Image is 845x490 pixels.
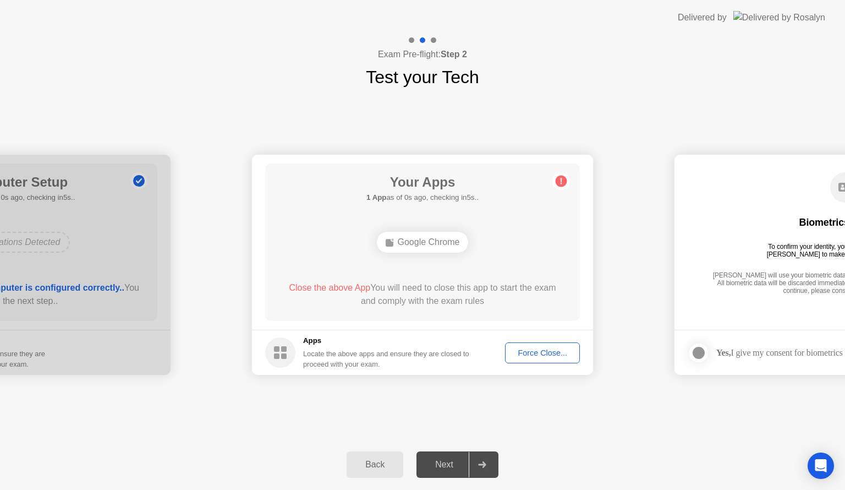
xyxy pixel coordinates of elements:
[366,192,479,203] h5: as of 0s ago, checking in5s..
[441,50,467,59] b: Step 2
[733,11,825,24] img: Delivered by Rosalyn
[678,11,727,24] div: Delivered by
[303,335,470,346] h5: Apps
[366,193,386,202] b: 1 App
[303,349,470,369] div: Locate the above apps and ensure they are closed to proceed with your exam.
[505,342,580,363] button: Force Close...
[420,460,469,470] div: Next
[281,281,564,308] div: You will need to close this app to start the exam and comply with the exam rules
[716,348,731,357] strong: Yes,
[509,349,576,357] div: Force Close...
[366,172,479,192] h1: Your Apps
[347,451,403,478] button: Back
[416,451,498,478] button: Next
[377,232,469,253] div: Google Chrome
[378,48,467,61] h4: Exam Pre-flight:
[289,283,370,292] span: Close the above App
[808,453,834,479] div: Open Intercom Messenger
[366,64,479,90] h1: Test your Tech
[350,460,400,470] div: Back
